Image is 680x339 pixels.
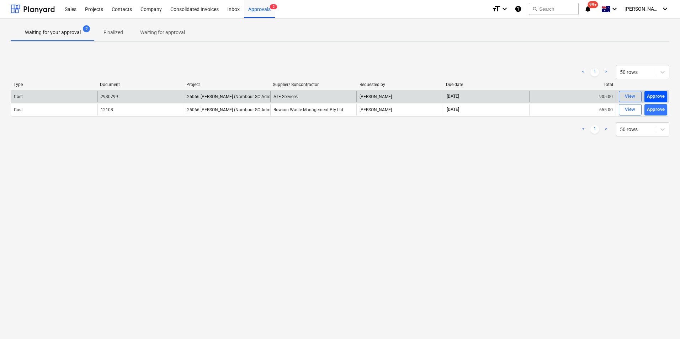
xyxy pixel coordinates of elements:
div: [PERSON_NAME] [356,104,443,115]
i: keyboard_arrow_down [500,5,509,13]
div: Project [186,82,267,87]
div: Due date [446,82,527,87]
div: ATF Services [270,91,357,102]
i: keyboard_arrow_down [661,5,669,13]
div: Total [532,82,613,87]
span: 25066 Thomson Ruiz (Nambour SC Admin Ramps) [187,107,290,112]
div: 905.00 [529,91,616,102]
a: Next page [602,68,610,76]
span: 99+ [588,1,598,8]
a: Next page [602,125,610,134]
p: Waiting for approval [140,29,185,36]
div: [PERSON_NAME] [356,91,443,102]
button: View [619,104,642,115]
iframe: Chat Widget [644,305,680,339]
a: Page 1 is your current page [590,125,599,134]
div: Type [14,82,94,87]
div: Cost [14,94,23,99]
span: 25066 Thomson Ruiz (Nambour SC Admin Ramps) [187,94,290,99]
a: Page 1 is your current page [590,68,599,76]
span: [DATE] [446,93,460,99]
div: Approve [647,106,665,114]
div: 2930799 [101,94,118,99]
button: Approve [644,104,667,115]
div: Requested by [360,82,440,87]
div: 655.00 [529,104,616,115]
a: Previous page [579,68,588,76]
span: 2 [83,25,90,32]
p: Waiting for your approval [25,29,81,36]
div: View [625,106,636,114]
div: Approve [647,92,665,101]
div: 12108 [101,107,113,112]
p: Finalized [103,29,123,36]
button: View [619,91,642,102]
button: Approve [644,91,667,102]
button: Search [529,3,579,15]
span: search [532,6,538,12]
div: Supplier/ Subcontractor [273,82,354,87]
a: Previous page [579,125,588,134]
div: Cost [14,107,23,112]
i: format_size [492,5,500,13]
i: Knowledge base [515,5,522,13]
span: [DATE] [446,107,460,113]
span: 2 [270,4,277,9]
div: Rowcon Waste Management Pty Ltd [270,104,357,115]
i: keyboard_arrow_down [610,5,619,13]
div: Document [100,82,181,87]
i: notifications [584,5,591,13]
span: [PERSON_NAME] [625,6,660,12]
div: View [625,92,636,101]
